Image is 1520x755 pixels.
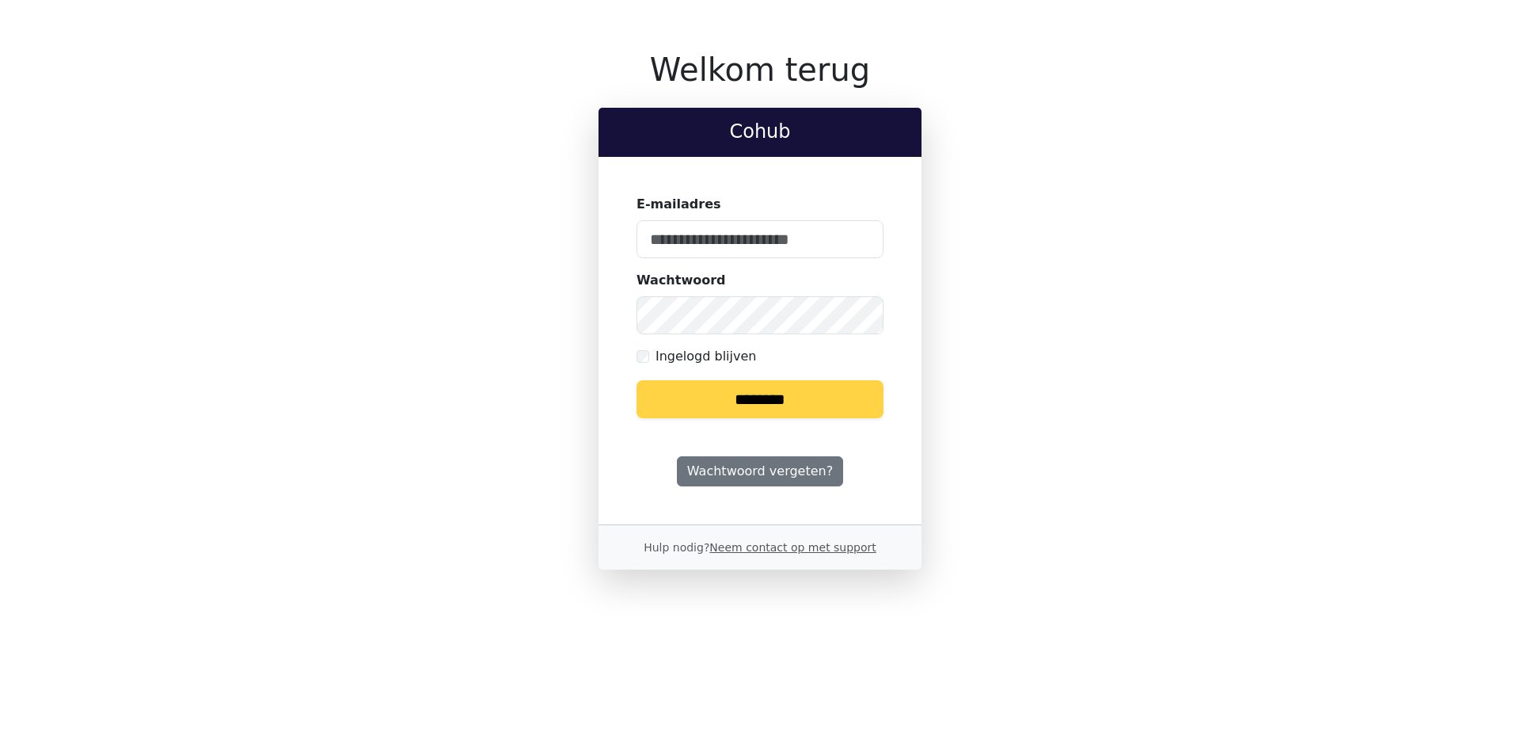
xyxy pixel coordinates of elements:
[636,271,726,290] label: Wachtwoord
[709,541,876,554] a: Neem contact op met support
[636,195,721,214] label: E-mailadres
[611,120,909,143] h2: Cohub
[655,347,756,366] label: Ingelogd blijven
[677,456,843,486] a: Wachtwoord vergeten?
[598,51,921,89] h1: Welkom terug
[644,541,876,554] small: Hulp nodig?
